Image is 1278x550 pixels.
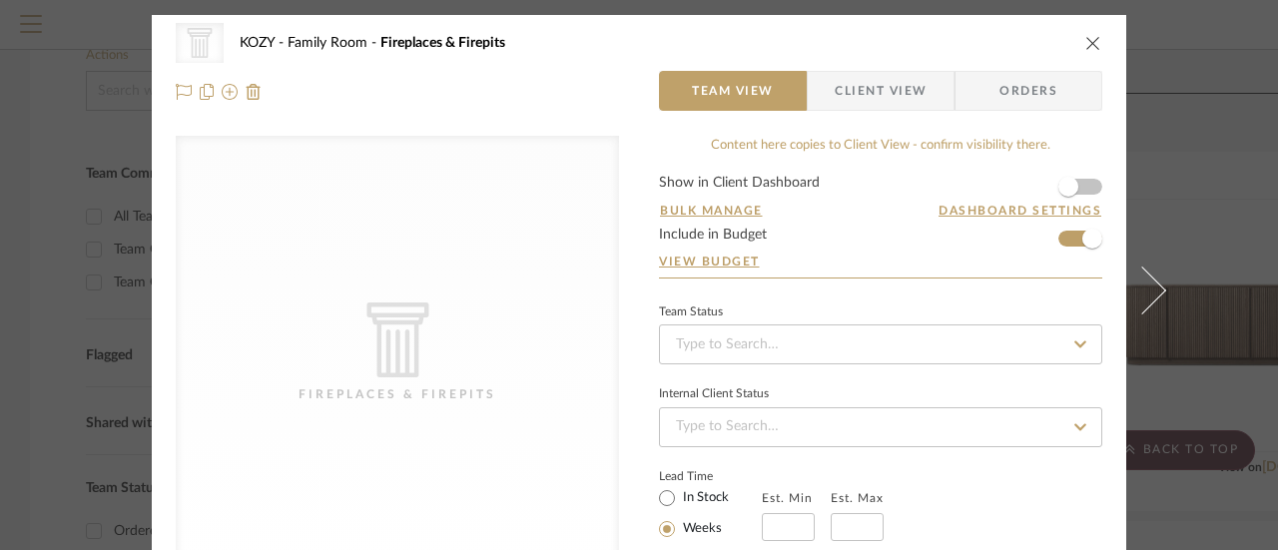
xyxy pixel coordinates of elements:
div: Fireplaces & Firepits [298,384,497,404]
label: Est. Max [831,491,884,505]
span: Orders [977,71,1079,111]
span: Client View [835,71,927,111]
input: Type to Search… [659,324,1102,364]
button: Bulk Manage [659,202,764,220]
span: Team View [692,71,774,111]
label: Weeks [679,520,722,538]
span: Fireplaces & Firepits [380,36,505,50]
label: Lead Time [659,467,762,485]
label: Est. Min [762,491,813,505]
div: Team Status [659,307,723,317]
div: Content here copies to Client View - confirm visibility there. [659,136,1102,156]
button: Dashboard Settings [938,202,1102,220]
div: Internal Client Status [659,389,769,399]
a: View Budget [659,254,1102,270]
mat-radio-group: Select item type [659,485,762,541]
span: Family Room [288,36,380,50]
input: Type to Search… [659,407,1102,447]
button: close [1084,34,1102,52]
label: In Stock [679,489,729,507]
img: Remove from project [246,84,262,100]
span: KOZY [240,36,288,50]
